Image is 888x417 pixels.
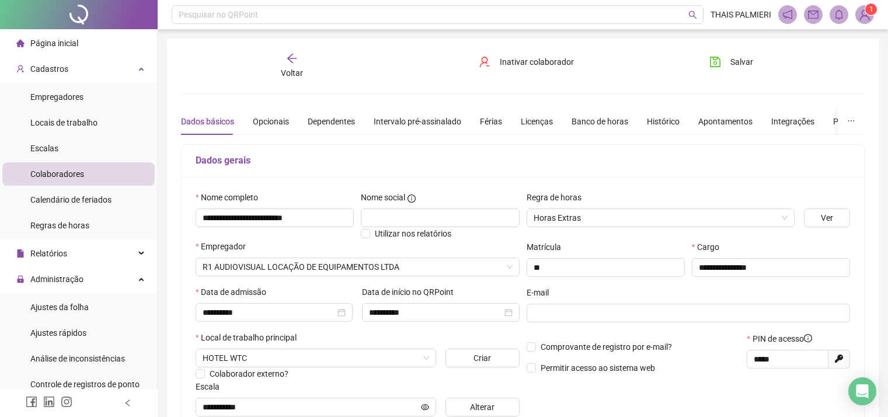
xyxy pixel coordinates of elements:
span: info-circle [804,334,812,342]
span: Colaborador externo? [210,369,288,378]
span: PIN de acesso [753,332,812,345]
span: info-circle [408,194,416,203]
span: Regras de horas [30,221,89,230]
label: Local de trabalho principal [196,331,304,344]
div: Apontamentos [698,115,753,128]
button: Alterar [445,398,520,416]
span: Comprovante de registro por e-mail? [541,342,672,352]
label: Nome completo [196,191,266,204]
span: arrow-left [286,53,298,64]
span: Locais de trabalho [30,118,97,127]
span: home [16,39,25,47]
div: Banco de horas [572,115,628,128]
span: facebook [26,396,37,408]
span: Ajustes rápidos [30,328,86,338]
span: Análise de inconsistências [30,354,125,363]
span: Ver [821,211,833,224]
span: Voltar [281,68,303,78]
h5: Dados gerais [196,154,850,168]
div: Open Intercom Messenger [848,377,876,405]
div: Opcionais [253,115,289,128]
span: Alterar [470,401,495,413]
span: Utilizar nos relatórios [375,229,451,238]
span: instagram [61,396,72,408]
button: Criar [445,349,520,367]
span: save [709,56,721,68]
button: Inativar colaborador [470,53,583,71]
label: Matrícula [527,241,569,253]
span: Empregadores [30,92,83,102]
label: Regra de horas [527,191,589,204]
div: Histórico [647,115,680,128]
label: Cargo [692,241,727,253]
span: Horas Extras [534,209,788,227]
label: Data de admissão [196,286,274,298]
span: Criar [473,352,491,364]
label: E-mail [527,286,556,299]
img: 91134 [856,6,873,23]
span: Ajustes da folha [30,303,89,312]
div: Férias [480,115,502,128]
div: Dependentes [308,115,355,128]
span: user-delete [479,56,490,68]
div: Integrações [771,115,814,128]
span: ellipsis [847,117,855,125]
span: Escalas [30,144,58,153]
span: R1 AUDIOVISUAL LOCAÇÃO DE EQUIPAMENTOS LTDA [203,258,513,276]
span: user-add [16,65,25,73]
span: Calendário de feriados [30,195,112,204]
span: bell [834,9,844,20]
sup: Atualize o seu contato no menu Meus Dados [865,4,877,15]
label: Escala [196,380,227,393]
span: Permitir acesso ao sistema web [541,363,655,373]
span: left [124,399,132,407]
span: Colaboradores [30,169,84,179]
span: 1 [869,5,873,13]
span: notification [782,9,793,20]
span: Administração [30,274,83,284]
span: linkedin [43,396,55,408]
span: Inativar colaborador [500,55,574,68]
button: ellipsis [838,108,865,135]
span: Cadastros [30,64,68,74]
div: Dados básicos [181,115,234,128]
span: Controle de registros de ponto [30,380,140,389]
div: Preferências [833,115,879,128]
button: Ver [804,208,850,227]
label: Data de início no QRPoint [362,286,461,298]
label: Empregador [196,240,253,253]
div: Intervalo pré-assinalado [374,115,461,128]
button: Salvar [701,53,762,71]
span: Nome social [361,191,405,204]
span: Relatórios [30,249,67,258]
span: THAIS PALMIERI [711,8,771,21]
span: mail [808,9,819,20]
span: Página inicial [30,39,78,48]
span: Salvar [730,55,753,68]
div: Licenças [521,115,553,128]
span: lock [16,275,25,283]
span: AV. DAS NAÇÕES UNIDAS, 12.559 - BROOKLIN NOVO, SÃO PAULO - SP, 04578-903 [203,349,429,367]
span: eye [421,403,429,411]
span: file [16,249,25,258]
span: search [688,11,697,19]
